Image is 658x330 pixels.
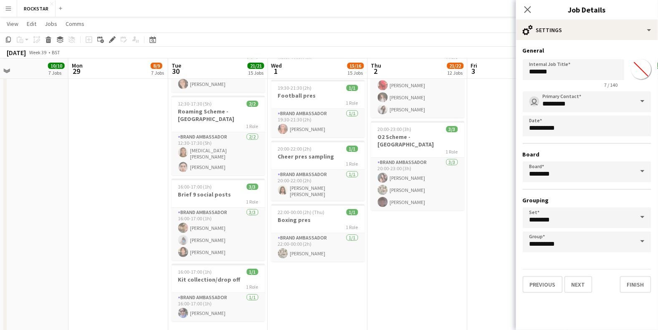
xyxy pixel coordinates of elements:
[246,199,258,205] span: 1 Role
[446,149,458,155] span: 1 Role
[172,293,265,321] app-card-role: Brand Ambassador1/116:00-17:00 (1h)[PERSON_NAME]
[271,80,365,137] app-job-card: 19:30-21:30 (2h)1/1Football pres1 RoleBrand Ambassador1/119:30-21:30 (2h)[PERSON_NAME]
[523,47,651,54] h3: General
[470,66,478,76] span: 3
[271,109,365,137] app-card-role: Brand Ambassador1/119:30-21:30 (2h)[PERSON_NAME]
[371,158,465,210] app-card-role: Brand Ambassador3/320:00-23:00 (3h)[PERSON_NAME][PERSON_NAME][PERSON_NAME]
[620,276,651,293] button: Finish
[172,179,265,260] app-job-card: 16:00-17:00 (1h)3/3Brief 9 social posts1 RoleBrand Ambassador3/316:00-17:00 (1h)[PERSON_NAME][PER...
[172,62,181,69] span: Tue
[271,216,365,224] h3: Boxing pres
[370,66,382,76] span: 2
[348,70,364,76] div: 15 Jobs
[523,196,651,204] h3: Grouping
[347,209,358,215] span: 1/1
[271,153,365,160] h3: Cheer pres sampling
[247,269,258,275] span: 1/1
[516,20,658,40] div: Settings
[62,18,88,29] a: Comms
[27,20,36,28] span: Edit
[41,18,61,29] a: Jobs
[471,62,478,69] span: Fri
[523,151,651,158] h3: Board
[271,170,365,201] app-card-role: Brand Ambassador1/120:00-22:00 (2h)[PERSON_NAME] [PERSON_NAME]
[246,123,258,129] span: 1 Role
[246,284,258,290] span: 1 Role
[48,63,65,69] span: 10/10
[72,62,83,69] span: Mon
[347,146,358,152] span: 1/1
[271,204,365,262] app-job-card: 22:00-00:00 (2h) (Thu)1/1Boxing pres1 RoleBrand Ambassador1/122:00-00:00 (2h)[PERSON_NAME]
[3,18,22,29] a: View
[278,85,312,91] span: 19:30-21:30 (2h)
[347,63,364,69] span: 15/16
[271,233,365,262] app-card-role: Brand Ambassador1/122:00-00:00 (2h)[PERSON_NAME]
[178,184,212,190] span: 16:00-17:00 (1h)
[23,18,40,29] a: Edit
[346,100,358,106] span: 1 Role
[52,49,60,55] div: BST
[151,63,162,69] span: 8/9
[71,66,83,76] span: 29
[371,65,465,118] app-card-role: Brand Ambassador3/320:00-23:00 (3h)[PERSON_NAME][PERSON_NAME][PERSON_NAME]
[247,101,258,107] span: 2/2
[598,82,625,88] span: 7 / 140
[447,63,464,69] span: 21/22
[172,191,265,198] h3: Brief 9 social posts
[271,141,365,201] app-job-card: 20:00-22:00 (2h)1/1Cheer pres sampling1 RoleBrand Ambassador1/120:00-22:00 (2h)[PERSON_NAME] [PER...
[278,146,312,152] span: 20:00-22:00 (2h)
[346,161,358,167] span: 1 Role
[172,264,265,321] app-job-card: 16:00-17:00 (1h)1/1Kit collection/drop off1 RoleBrand Ambassador1/116:00-17:00 (1h)[PERSON_NAME]
[446,126,458,132] span: 3/3
[170,66,181,76] span: 30
[271,62,282,69] span: Wed
[45,20,57,28] span: Jobs
[346,224,358,230] span: 1 Role
[271,92,365,99] h3: Football pres
[247,184,258,190] span: 3/3
[448,70,463,76] div: 12 Jobs
[248,63,264,69] span: 21/21
[172,132,265,175] app-card-role: Brand Ambassador2/212:30-17:30 (5h)[MEDICAL_DATA][PERSON_NAME][PERSON_NAME]
[516,4,658,15] h3: Job Details
[278,209,325,215] span: 22:00-00:00 (2h) (Thu)
[371,62,382,69] span: Thu
[564,276,592,293] button: Next
[371,121,465,210] app-job-card: 20:00-23:00 (3h)3/3O2 Scheme - [GEOGRAPHIC_DATA]1 RoleBrand Ambassador3/320:00-23:00 (3h)[PERSON_...
[371,133,465,148] h3: O2 Scheme - [GEOGRAPHIC_DATA]
[172,96,265,175] app-job-card: 12:30-17:30 (5h)2/2Roaming Scheme - [GEOGRAPHIC_DATA]1 RoleBrand Ambassador2/212:30-17:30 (5h)[ME...
[151,70,164,76] div: 7 Jobs
[48,70,64,76] div: 7 Jobs
[347,85,358,91] span: 1/1
[172,208,265,260] app-card-role: Brand Ambassador3/316:00-17:00 (1h)[PERSON_NAME][PERSON_NAME][PERSON_NAME]
[172,276,265,283] h3: Kit collection/drop off
[28,49,48,55] span: Week 39
[7,20,18,28] span: View
[248,70,264,76] div: 15 Jobs
[178,269,212,275] span: 16:00-17:00 (1h)
[178,101,212,107] span: 12:30-17:30 (5h)
[17,0,56,17] button: ROCKSTAR
[378,126,412,132] span: 20:00-23:00 (3h)
[66,20,84,28] span: Comms
[172,108,265,123] h3: Roaming Scheme - [GEOGRAPHIC_DATA]
[523,276,563,293] button: Previous
[7,48,26,57] div: [DATE]
[270,66,282,76] span: 1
